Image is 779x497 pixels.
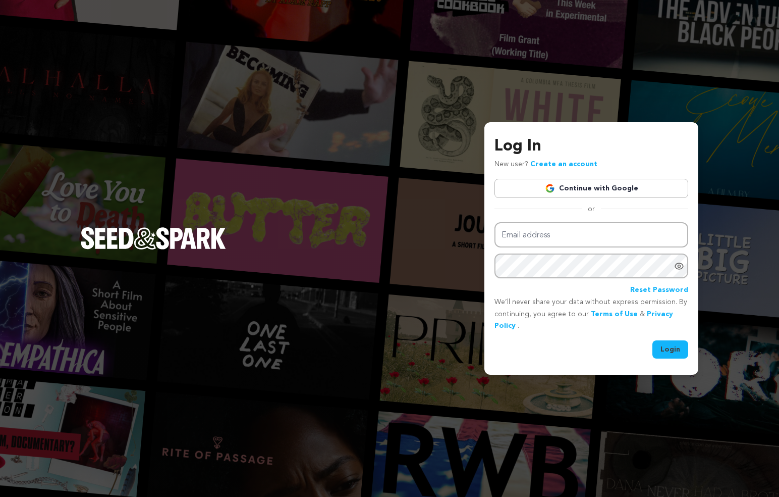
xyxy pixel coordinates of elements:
a: Show password as plain text. Warning: this will display your password on the screen. [674,261,684,271]
a: Continue with Google [494,179,688,198]
a: Terms of Use [591,311,638,318]
img: Google logo [545,183,555,193]
a: Create an account [530,161,597,168]
button: Login [652,340,688,359]
input: Email address [494,222,688,248]
p: We’ll never share your data without express permission. By continuing, you agree to our & . [494,296,688,332]
a: Reset Password [630,284,688,296]
a: Seed&Spark Homepage [81,227,226,270]
h3: Log In [494,134,688,159]
span: or [582,204,601,214]
img: Seed&Spark Logo [81,227,226,250]
p: New user? [494,159,597,171]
